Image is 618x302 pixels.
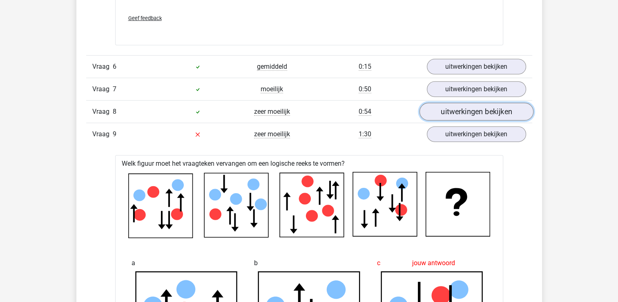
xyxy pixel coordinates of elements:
[359,108,371,116] span: 0:54
[257,63,287,71] span: gemiddeld
[254,108,290,116] span: zeer moeilijk
[132,255,135,271] span: a
[377,255,380,271] span: c
[92,62,113,72] span: Vraag
[113,108,116,115] span: 8
[359,85,371,93] span: 0:50
[113,130,116,138] span: 9
[254,255,258,271] span: b
[254,130,290,138] span: zeer moeilijk
[113,63,116,70] span: 6
[359,130,371,138] span: 1:30
[419,103,533,121] a: uitwerkingen bekijken
[427,81,526,97] a: uitwerkingen bekijken
[427,126,526,142] a: uitwerkingen bekijken
[427,59,526,74] a: uitwerkingen bekijken
[128,15,162,21] span: Geef feedback
[113,85,116,93] span: 7
[359,63,371,71] span: 0:15
[261,85,283,93] span: moeilijk
[377,255,487,271] div: jouw antwoord
[92,107,113,117] span: Vraag
[92,84,113,94] span: Vraag
[92,129,113,139] span: Vraag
